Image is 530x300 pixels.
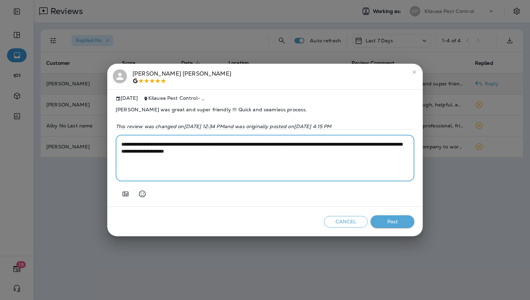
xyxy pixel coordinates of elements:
[409,67,420,78] button: close
[371,215,414,228] button: Post
[116,95,138,101] span: [DATE]
[135,187,149,201] button: Select an emoji
[148,95,204,101] span: Kilauea Pest Control - , ,
[324,216,368,228] button: Cancel
[132,69,231,84] div: [PERSON_NAME] [PERSON_NAME]
[224,123,332,130] span: and was originally posted on [DATE] 4:15 PM
[116,124,414,129] p: This review was changed on [DATE] 12:34 PM
[118,187,132,201] button: Add in a premade template
[116,101,414,118] span: [PERSON_NAME] was great and super friendly !!! Quick and seamless process.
